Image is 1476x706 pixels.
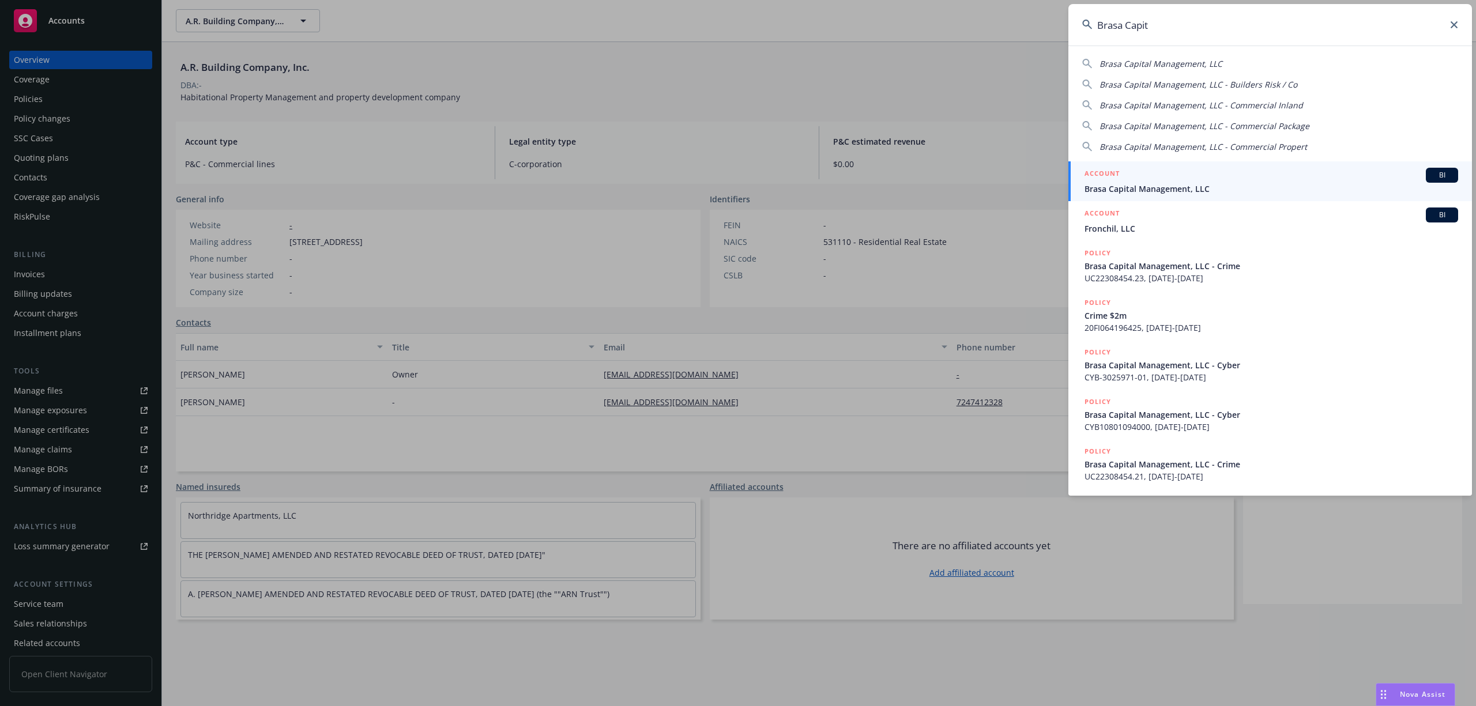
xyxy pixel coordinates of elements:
span: Brasa Capital Management, LLC [1100,58,1222,69]
span: Nova Assist [1400,689,1445,699]
h5: ACCOUNT [1085,168,1120,182]
span: Brasa Capital Management, LLC - Cyber [1085,409,1458,421]
h5: POLICY [1085,247,1111,259]
a: POLICYBrasa Capital Management, LLC - CyberCYB10801094000, [DATE]-[DATE] [1068,390,1472,439]
h5: POLICY [1085,396,1111,407]
span: Fronchil, LLC [1085,222,1458,235]
span: Brasa Capital Management, LLC - Commercial Inland [1100,100,1303,111]
span: Brasa Capital Management, LLC - Commercial Propert [1100,141,1307,152]
span: Crime $2m [1085,309,1458,322]
button: Nova Assist [1376,683,1455,706]
span: Brasa Capital Management, LLC - Commercial Package [1100,120,1309,131]
a: POLICYBrasa Capital Management, LLC - CyberCYB-3025971-01, [DATE]-[DATE] [1068,340,1472,390]
a: ACCOUNTBIBrasa Capital Management, LLC [1068,161,1472,201]
h5: POLICY [1085,446,1111,457]
h5: POLICY [1085,297,1111,308]
span: UC22308454.21, [DATE]-[DATE] [1085,470,1458,482]
span: Brasa Capital Management, LLC - Crime [1085,458,1458,470]
div: Drag to move [1376,684,1391,705]
span: Brasa Capital Management, LLC - Crime [1085,260,1458,272]
span: 20FI064196425, [DATE]-[DATE] [1085,322,1458,334]
h5: POLICY [1085,346,1111,358]
span: BI [1430,170,1454,180]
span: Brasa Capital Management, LLC - Cyber [1085,359,1458,371]
span: Brasa Capital Management, LLC [1085,183,1458,195]
a: ACCOUNTBIFronchil, LLC [1068,201,1472,241]
a: POLICYCrime $2m20FI064196425, [DATE]-[DATE] [1068,290,1472,340]
span: BI [1430,210,1454,220]
input: Search... [1068,4,1472,46]
span: UC22308454.23, [DATE]-[DATE] [1085,272,1458,284]
a: POLICYBrasa Capital Management, LLC - CrimeUC22308454.23, [DATE]-[DATE] [1068,241,1472,290]
span: CYB10801094000, [DATE]-[DATE] [1085,421,1458,433]
h5: ACCOUNT [1085,207,1120,221]
a: POLICYBrasa Capital Management, LLC - CrimeUC22308454.21, [DATE]-[DATE] [1068,439,1472,489]
span: CYB-3025971-01, [DATE]-[DATE] [1085,371,1458,383]
span: Brasa Capital Management, LLC - Builders Risk / Co [1100,79,1297,90]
